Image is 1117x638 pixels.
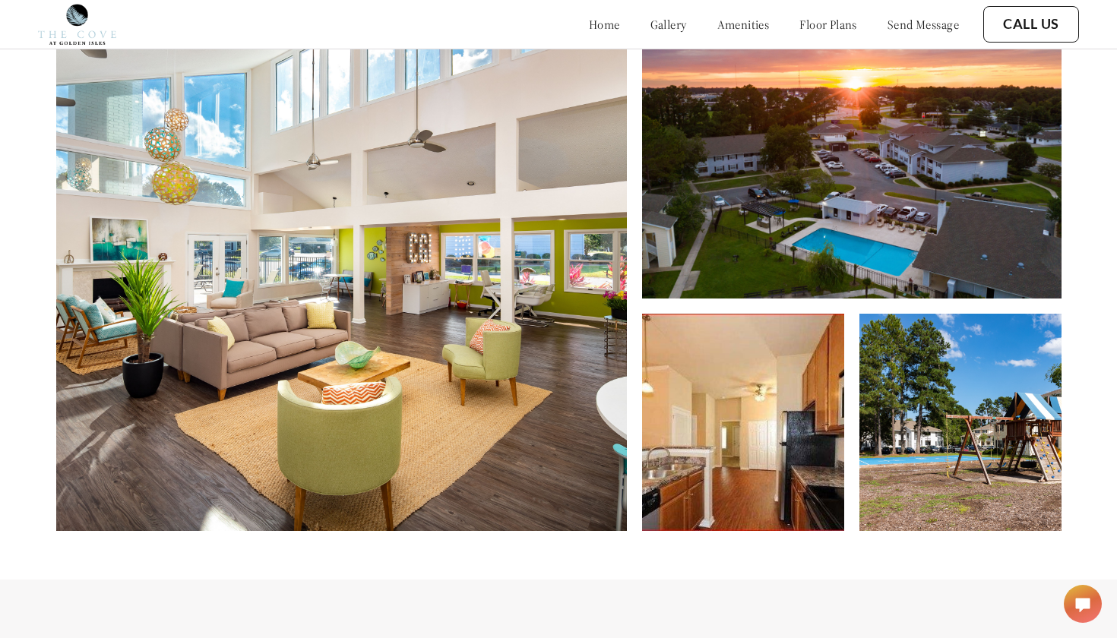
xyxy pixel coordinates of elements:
img: clubhouse [56,11,628,531]
a: gallery [650,17,687,32]
img: Kitchen with High Ceilings [642,314,844,531]
img: Kids Playground and Recreation Area [859,314,1062,531]
button: Call Us [983,6,1079,43]
a: amenities [717,17,770,32]
img: cove_at_golden_isles_logo.png [38,4,116,45]
a: send message [888,17,959,32]
a: floor plans [799,17,857,32]
a: home [589,17,620,32]
a: Call Us [1003,16,1059,33]
img: Building Exterior at Sunset [642,11,1061,298]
